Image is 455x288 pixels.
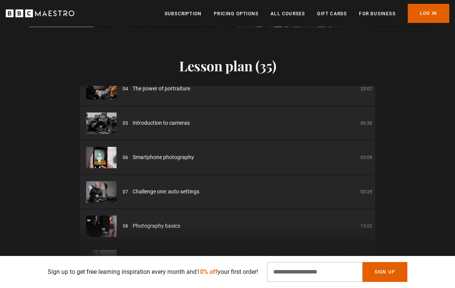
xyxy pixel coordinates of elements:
span: The power of portraiture [133,85,190,93]
p: Sign up to get free learning inspiration every month and your first order! [48,267,258,277]
a: Gift Cards [317,10,347,18]
a: All Courses [271,10,305,18]
p: 07 [123,188,128,195]
span: Introduction to cameras [133,119,190,127]
span: Challenge one: auto settings [133,188,199,196]
p: 08 [123,223,128,230]
span: Smartphone photography [133,153,194,161]
svg: BBC Maestro [6,8,74,19]
p: 00:29 [360,188,372,195]
nav: Primary [165,4,449,23]
a: Subscription [165,10,202,18]
a: Log In [408,4,449,23]
button: Sign Up [362,262,407,282]
span: 10% off [197,268,218,275]
p: 03:09 [360,154,372,161]
p: 25:07 [360,85,372,92]
p: 13:02 [360,223,372,230]
a: For business [359,10,395,18]
p: 04 [123,85,128,92]
p: 06 [123,154,128,161]
h2: Lesson plan (35) [80,58,375,74]
p: 05 [123,120,128,127]
a: Pricing Options [214,10,258,18]
span: Photography basics [133,222,180,230]
p: 06:50 [360,120,372,127]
